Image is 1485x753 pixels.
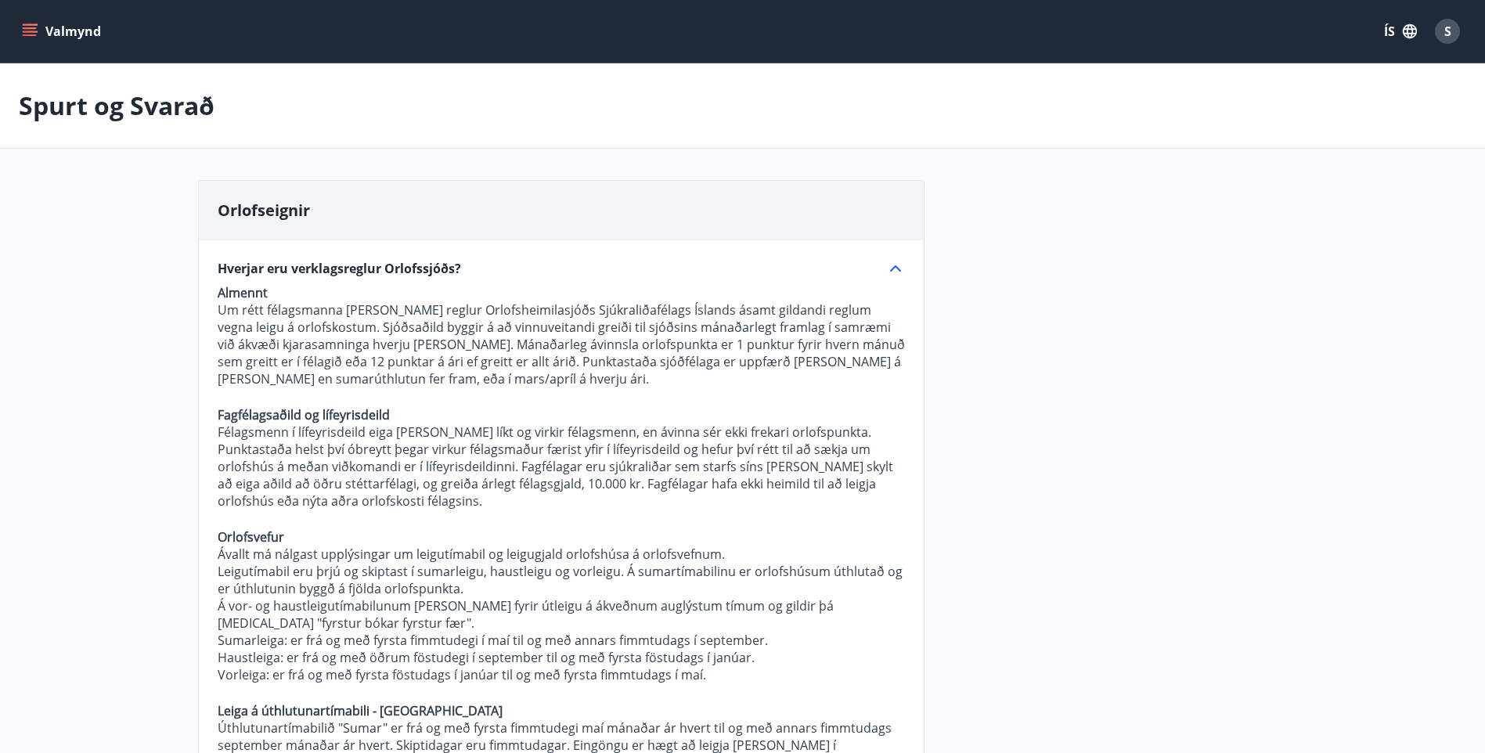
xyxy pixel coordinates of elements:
p: Á vor- og haustleigutímabilunum [PERSON_NAME] fyrir útleigu á ákveðnum auglýstum tímum og gildir ... [218,597,905,632]
strong: Leiga á úthlutunartímabili - [GEOGRAPHIC_DATA] [218,702,503,719]
p: Spurt og Svarað [19,88,214,123]
p: Félagsmenn í lífeyrisdeild eiga [PERSON_NAME] líkt og virkir félagsmenn, en ávinna sér ekki freka... [218,423,905,510]
strong: Almennt [218,284,268,301]
span: S [1444,23,1451,40]
span: Orlofseignir [218,200,310,221]
p: Sumarleiga: er frá og með fyrsta fimmtudegi í maí til og með annars fimmtudags í september. [218,632,905,649]
strong: Orlofsvefur [218,528,284,546]
button: S [1429,13,1466,50]
p: Vorleiga: er frá og með fyrsta föstudags í janúar til og með fyrsta fimmtudags í maí. [218,666,905,683]
p: Haustleiga: er frá og með öðrum föstudegi í september til og með fyrsta föstudags í janúar. [218,649,905,666]
button: menu [19,17,107,45]
div: Hverjar eru verklagsreglur Orlofssjóðs? [218,259,905,278]
strong: Fagfélagsaðild og lífeyrisdeild [218,406,390,423]
span: Hverjar eru verklagsreglur Orlofssjóðs? [218,260,461,277]
button: ÍS [1375,17,1426,45]
p: Um rétt félagsmanna [PERSON_NAME] reglur Orlofsheimilasjóðs Sjúkraliðafélags Íslands ásamt gildan... [218,301,905,387]
p: Leigutímabil eru þrjú og skiptast í sumarleigu, haustleigu og vorleigu. Á sumartímabilinu er orlo... [218,563,905,597]
p: Ávallt má nálgast upplýsingar um leigutímabil og leigugjald orlofshúsa á orlofsvefnum. [218,546,905,563]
